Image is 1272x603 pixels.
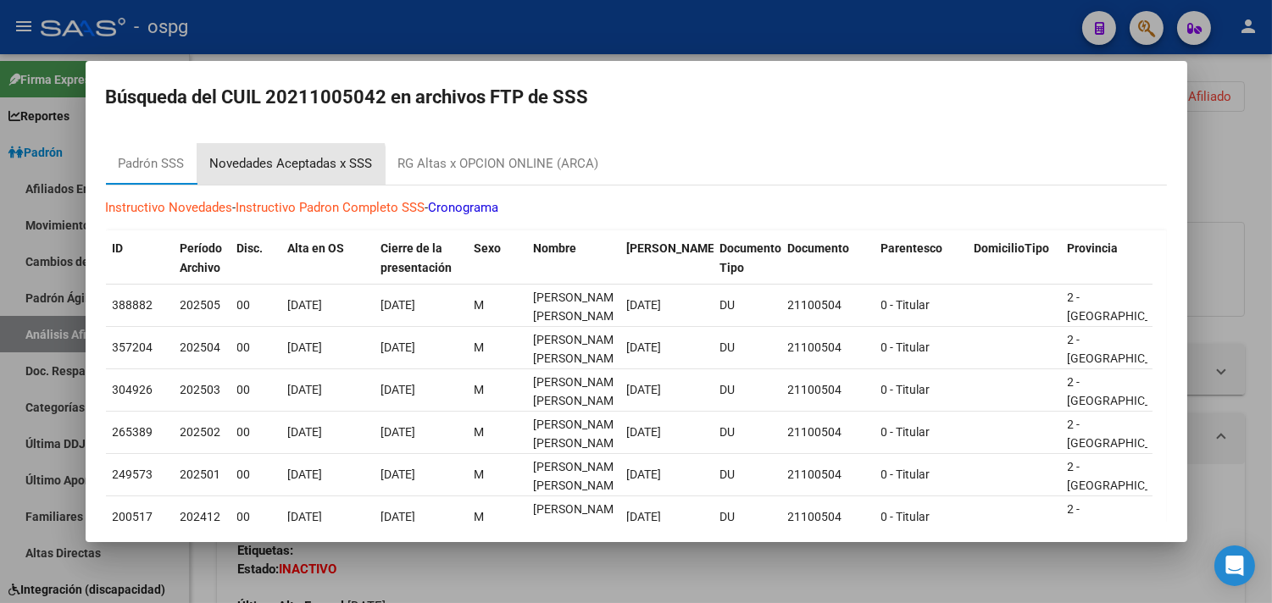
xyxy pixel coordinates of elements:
[381,241,453,274] span: Cierre de la presentación
[237,423,275,442] div: 00
[781,230,875,286] datatable-header-cell: Documento
[231,230,281,286] datatable-header-cell: Disc.
[1214,545,1255,586] div: Open Intercom Messenger
[968,230,1061,286] datatable-header-cell: DomicilioTipo
[288,241,345,255] span: Alta en OS
[534,333,625,366] span: SALTO JOSE EDUARDO
[714,230,781,286] datatable-header-cell: Documento Tipo
[627,241,722,255] span: [PERSON_NAME].
[113,298,153,312] span: 388882
[113,340,153,354] span: 357204
[375,230,468,286] datatable-header-cell: Cierre de la presentación
[210,154,373,174] div: Novedades Aceptadas x SSS
[627,467,662,481] span: [DATE]
[1068,333,1182,366] span: 2 - [GEOGRAPHIC_DATA]
[381,383,416,396] span: [DATE]
[106,198,1167,218] p: - -
[181,425,221,439] span: 202502
[288,298,323,312] span: [DATE]
[381,340,416,354] span: [DATE]
[534,418,625,451] span: SALTO JOSE EDUARDO
[381,467,416,481] span: [DATE]
[1068,460,1182,493] span: 2 - [GEOGRAPHIC_DATA]
[237,241,264,255] span: Disc.
[527,230,620,286] datatable-header-cell: Nombre
[475,298,485,312] span: M
[881,241,943,255] span: Parentesco
[534,460,625,493] span: SALTO JOSE EDUARDO
[106,230,174,286] datatable-header-cell: ID
[720,296,775,315] div: DU
[788,423,868,442] div: 21100504
[181,383,221,396] span: 202503
[429,200,499,215] a: Cronograma
[627,510,662,523] span: [DATE]
[288,340,323,354] span: [DATE]
[627,425,662,439] span: [DATE]
[106,81,1167,113] h2: Búsqueda del CUIL 20211005042 en archivos FTP de SSS
[788,380,868,400] div: 21100504
[113,241,124,255] span: ID
[1068,502,1182,535] span: 2 - [GEOGRAPHIC_DATA]
[119,154,185,174] div: Padrón SSS
[788,241,850,255] span: Documento
[113,467,153,481] span: 249573
[381,510,416,523] span: [DATE]
[1068,418,1182,451] span: 2 - [GEOGRAPHIC_DATA]
[788,296,868,315] div: 21100504
[113,383,153,396] span: 304926
[881,510,930,523] span: 0 - Titular
[720,423,775,442] div: DU
[720,338,775,357] div: DU
[237,465,275,484] div: 00
[237,296,275,315] div: 00
[181,298,221,312] span: 202505
[475,467,485,481] span: M
[113,425,153,439] span: 265389
[881,467,930,481] span: 0 - Titular
[881,383,930,396] span: 0 - Titular
[534,290,625,324] span: SALTO JOSE EDUARDO
[475,510,485,523] span: M
[788,338,868,357] div: 21100504
[174,230,231,286] datatable-header-cell: Período Archivo
[534,241,577,255] span: Nombre
[288,510,323,523] span: [DATE]
[237,338,275,357] div: 00
[620,230,714,286] datatable-header-cell: Fecha Nac.
[181,340,221,354] span: 202504
[475,425,485,439] span: M
[627,298,662,312] span: [DATE]
[398,154,599,174] div: RG Altas x OPCION ONLINE (ARCA)
[1061,230,1154,286] datatable-header-cell: Provincia
[720,380,775,400] div: DU
[534,502,625,535] span: SALTO JOSE EDUARDO
[468,230,527,286] datatable-header-cell: Sexo
[1068,290,1182,324] span: 2 - [GEOGRAPHIC_DATA]
[288,425,323,439] span: [DATE]
[720,241,782,274] span: Documento Tipo
[720,465,775,484] div: DU
[627,383,662,396] span: [DATE]
[181,241,223,274] span: Período Archivo
[875,230,968,286] datatable-header-cell: Parentesco
[881,425,930,439] span: 0 - Titular
[788,507,868,527] div: 21100504
[181,510,221,523] span: 202412
[288,383,323,396] span: [DATE]
[881,340,930,354] span: 0 - Titular
[181,467,221,481] span: 202501
[534,375,625,408] span: SALTO JOSE EDUARDO
[381,298,416,312] span: [DATE]
[881,298,930,312] span: 0 - Titular
[237,507,275,527] div: 00
[281,230,375,286] datatable-header-cell: Alta en OS
[788,465,868,484] div: 21100504
[236,200,425,215] a: Instructivo Padron Completo SSS
[381,425,416,439] span: [DATE]
[1068,375,1182,408] span: 2 - [GEOGRAPHIC_DATA]
[975,241,1050,255] span: DomicilioTipo
[288,467,323,481] span: [DATE]
[627,340,662,354] span: [DATE]
[475,383,485,396] span: M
